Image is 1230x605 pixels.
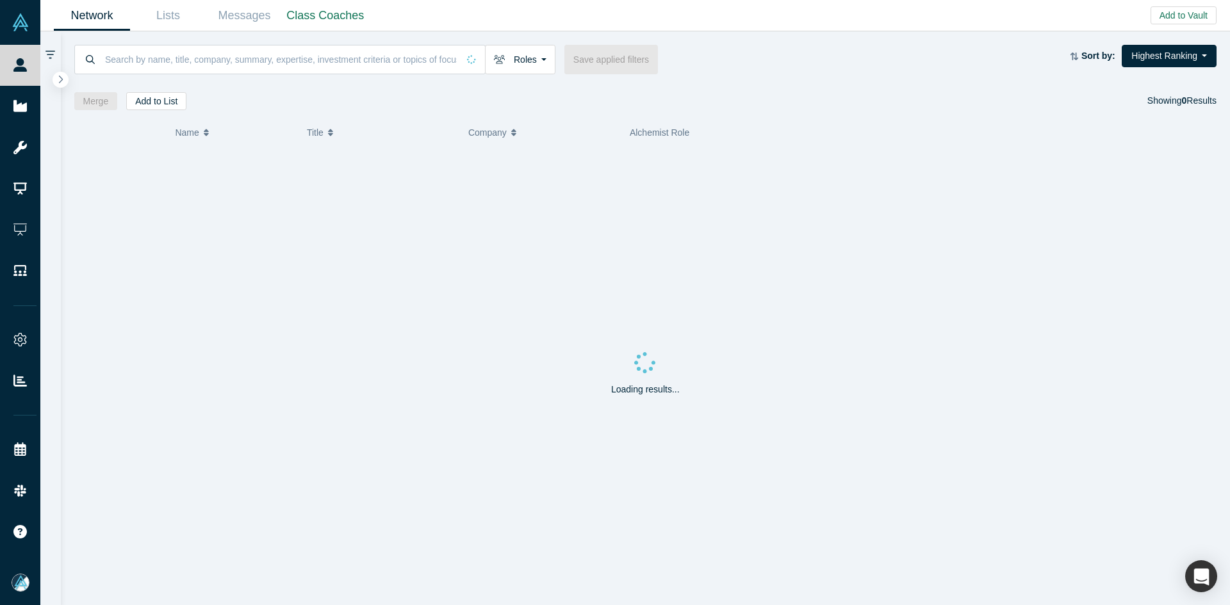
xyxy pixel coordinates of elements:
button: Add to List [126,92,186,110]
div: Showing [1147,92,1217,110]
a: Lists [130,1,206,31]
span: Alchemist Role [630,127,689,138]
a: Messages [206,1,283,31]
input: Search by name, title, company, summary, expertise, investment criteria or topics of focus [104,44,458,74]
button: Merge [74,92,118,110]
span: Name [175,119,199,146]
span: Title [307,119,324,146]
button: Roles [485,45,555,74]
button: Save applied filters [564,45,658,74]
button: Name [175,119,293,146]
button: Title [307,119,455,146]
a: Class Coaches [283,1,368,31]
button: Highest Ranking [1122,45,1217,67]
img: Mia Scott's Account [12,574,29,592]
span: Results [1182,95,1217,106]
img: Alchemist Vault Logo [12,13,29,31]
a: Network [54,1,130,31]
p: Loading results... [611,383,680,396]
strong: Sort by: [1081,51,1115,61]
button: Add to Vault [1151,6,1217,24]
strong: 0 [1182,95,1187,106]
span: Company [468,119,507,146]
button: Company [468,119,616,146]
